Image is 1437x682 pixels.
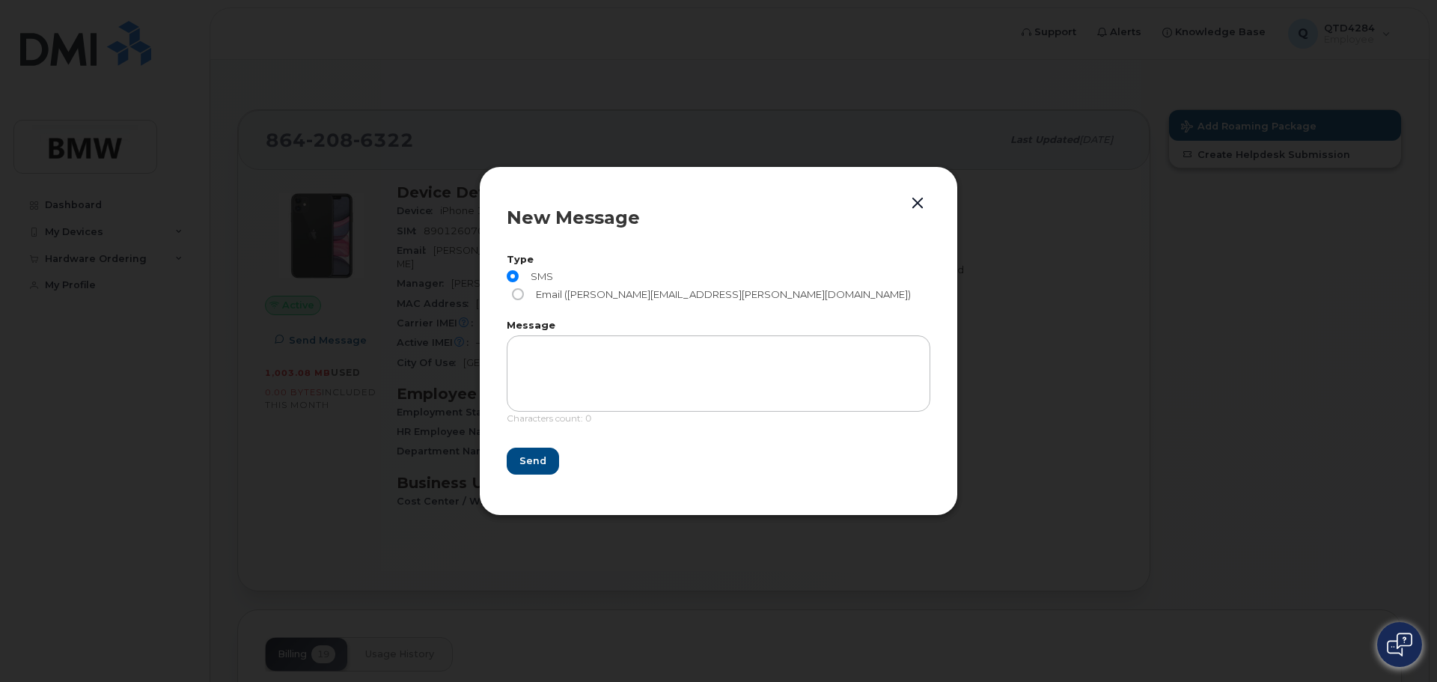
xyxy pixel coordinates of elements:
img: Open chat [1387,633,1412,657]
span: Email ([PERSON_NAME][EMAIL_ADDRESS][PERSON_NAME][DOMAIN_NAME]) [530,288,911,300]
div: New Message [507,209,930,227]
span: Send [519,454,546,468]
span: SMS [525,270,553,282]
input: SMS [507,270,519,282]
label: Message [507,321,930,331]
div: Characters count: 0 [507,412,930,433]
input: Email ([PERSON_NAME][EMAIL_ADDRESS][PERSON_NAME][DOMAIN_NAME]) [512,288,524,300]
button: Send [507,448,559,475]
label: Type [507,255,930,265]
